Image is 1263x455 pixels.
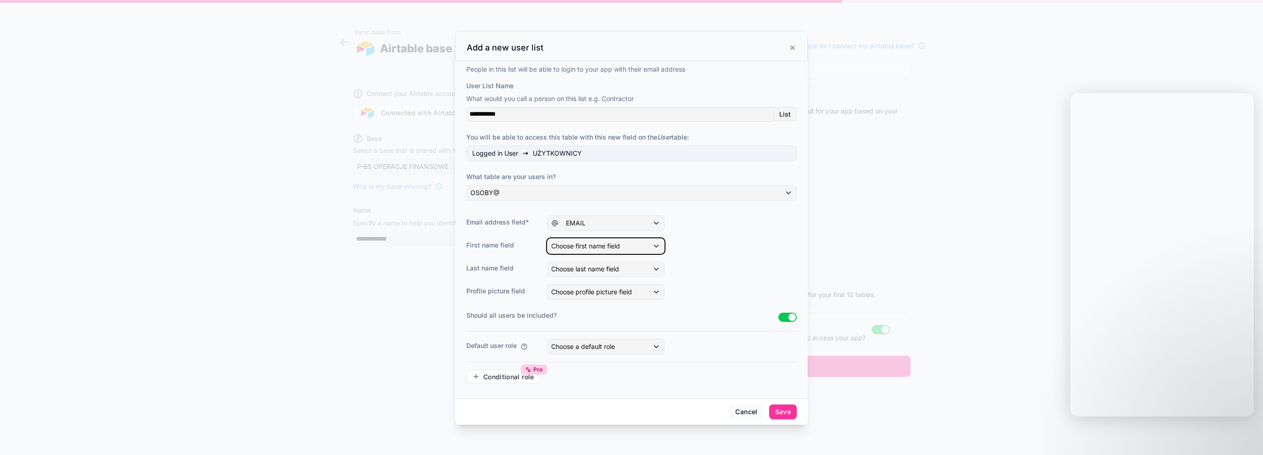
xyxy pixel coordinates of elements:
[1232,424,1254,446] iframe: Intercom live chat
[466,65,797,74] p: People in this list will be able to login to your app with their email address
[779,110,791,118] span: List
[466,286,540,296] label: Profile picture field
[551,288,632,296] span: Choose profile picture field
[466,370,540,384] button: Conditional rolePro
[466,81,514,90] label: User List Name
[483,373,534,381] span: Conditional role
[472,149,518,158] span: Logged in User
[466,172,797,181] label: What table are your users in?
[533,366,543,373] span: Pro
[547,284,665,300] button: Choose profile picture field
[551,343,615,350] span: Choose a default role
[1070,93,1254,416] iframe: Intercom live chat
[466,133,689,141] span: You will be able to access this table with this new field on the table:
[729,404,763,419] button: Cancel
[533,149,582,158] span: UŻYTKOWNICY
[769,404,797,419] button: Save
[547,215,665,231] button: EMAIL
[657,133,671,141] em: User
[466,185,797,201] button: OSOBY@
[566,219,586,228] span: EMAIL
[466,107,774,122] input: display-name
[466,241,540,250] label: First name field
[466,341,517,350] label: Default user role
[551,265,619,273] span: Choose last name field
[470,188,500,197] span: OSOBY@
[466,218,540,227] label: Email address field*
[547,238,665,254] button: Choose first name field
[547,261,665,277] button: Choose last name field
[466,311,778,320] label: Should all users be included?
[467,42,543,53] h3: Add a new user list
[551,242,620,250] span: Choose first name field
[547,339,665,354] button: Choose a default role
[466,94,797,103] p: What would you call a person on this list e.g. Contractor
[466,264,540,273] label: Last name field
